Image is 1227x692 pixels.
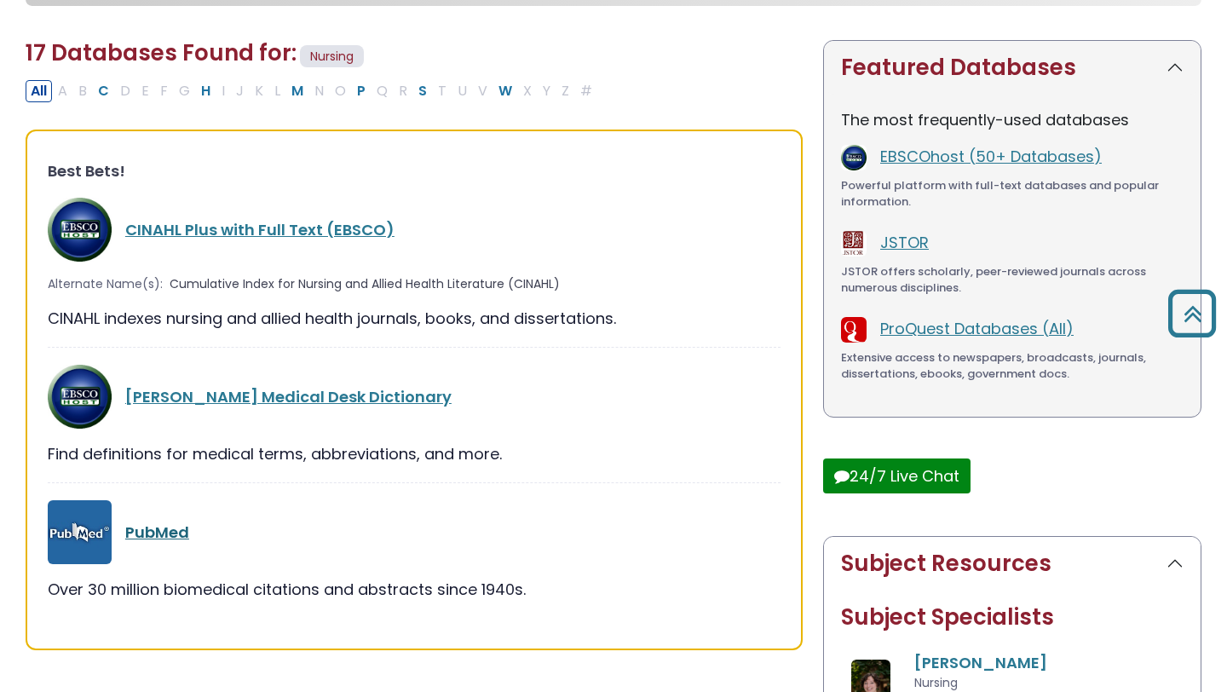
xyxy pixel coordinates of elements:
[880,318,1074,339] a: ProQuest Databases (All)
[841,349,1184,383] div: Extensive access to newspapers, broadcasts, journals, dissertations, ebooks, government docs.
[841,177,1184,210] div: Powerful platform with full-text databases and popular information.
[824,41,1201,95] button: Featured Databases
[48,578,781,601] div: Over 30 million biomedical citations and abstracts since 1940s.
[493,80,517,102] button: Filter Results W
[286,80,308,102] button: Filter Results M
[413,80,432,102] button: Filter Results S
[880,146,1102,167] a: EBSCOhost (50+ Databases)
[841,604,1184,631] h2: Subject Specialists
[352,80,371,102] button: Filter Results P
[841,108,1184,131] p: The most frequently-used databases
[300,45,364,68] span: Nursing
[880,232,929,253] a: JSTOR
[823,458,971,493] button: 24/7 Live Chat
[93,80,114,102] button: Filter Results C
[125,219,395,240] a: CINAHL Plus with Full Text (EBSCO)
[841,263,1184,297] div: JSTOR offers scholarly, peer-reviewed journals across numerous disciplines.
[125,386,452,407] a: [PERSON_NAME] Medical Desk Dictionary
[125,522,189,543] a: PubMed
[48,307,781,330] div: CINAHL indexes nursing and allied health journals, books, and dissertations.
[48,442,781,465] div: Find definitions for medical terms, abbreviations, and more.
[170,275,560,293] span: Cumulative Index for Nursing and Allied Health Literature (CINAHL)
[914,674,958,691] span: Nursing
[26,37,297,68] span: 17 Databases Found for:
[48,162,781,181] h3: Best Bets!
[48,275,163,293] span: Alternate Name(s):
[824,537,1201,591] button: Subject Resources
[196,80,216,102] button: Filter Results H
[914,652,1047,673] a: [PERSON_NAME]
[26,79,599,101] div: Alpha-list to filter by first letter of database name
[26,80,52,102] button: All
[1161,297,1223,329] a: Back to Top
